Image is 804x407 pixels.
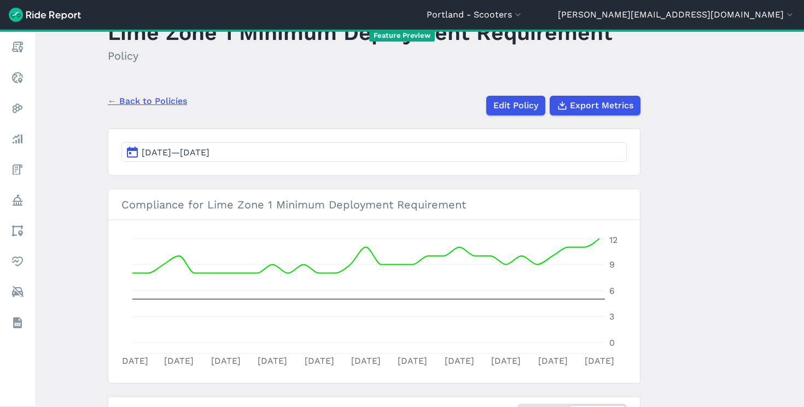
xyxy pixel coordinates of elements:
[8,68,27,88] a: Realtime
[445,356,474,366] tspan: [DATE]
[609,311,614,322] tspan: 3
[558,8,795,21] button: [PERSON_NAME][EMAIL_ADDRESS][DOMAIN_NAME]
[119,356,148,366] tspan: [DATE]
[121,142,627,162] button: [DATE]—[DATE]
[108,95,187,108] a: ← Back to Policies
[609,286,615,296] tspan: 6
[8,190,27,210] a: Policy
[305,356,334,366] tspan: [DATE]
[538,356,568,366] tspan: [DATE]
[351,356,381,366] tspan: [DATE]
[9,8,81,22] img: Ride Report
[164,356,194,366] tspan: [DATE]
[211,356,241,366] tspan: [DATE]
[8,221,27,241] a: Areas
[369,30,435,42] span: Feature Preview
[8,37,27,57] a: Report
[609,259,615,270] tspan: 9
[609,338,615,348] tspan: 0
[550,96,640,115] button: Export Metrics
[8,98,27,118] a: Heatmaps
[108,189,640,220] h3: Compliance for Lime Zone 1 Minimum Deployment Requirement
[491,356,521,366] tspan: [DATE]
[142,147,209,158] span: [DATE]—[DATE]
[427,8,523,21] button: Portland - Scooters
[8,252,27,271] a: Health
[398,356,427,366] tspan: [DATE]
[8,129,27,149] a: Analyze
[258,356,287,366] tspan: [DATE]
[108,48,613,64] h2: Policy
[585,356,614,366] tspan: [DATE]
[8,282,27,302] a: ModeShift
[8,313,27,333] a: Datasets
[486,96,545,115] a: Edit Policy
[8,160,27,179] a: Fees
[609,235,617,245] tspan: 12
[570,99,633,112] span: Export Metrics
